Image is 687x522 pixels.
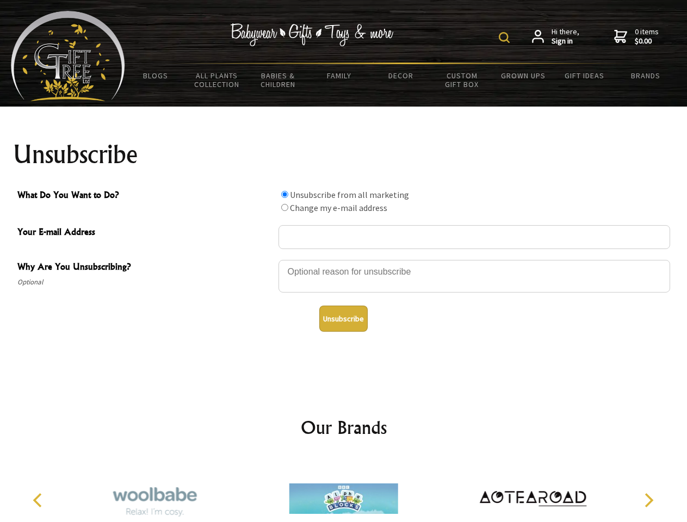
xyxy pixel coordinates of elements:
[17,276,273,289] span: Optional
[281,204,288,211] input: What Do You Want to Do?
[290,189,409,200] label: Unsubscribe from all marketing
[281,191,288,198] input: What Do You Want to Do?
[552,27,579,46] span: Hi there,
[492,64,554,87] a: Grown Ups
[17,225,273,241] span: Your E-mail Address
[532,27,579,46] a: Hi there,Sign in
[27,488,51,512] button: Previous
[636,488,660,512] button: Next
[309,64,370,87] a: Family
[22,414,666,440] h2: Our Brands
[125,64,187,87] a: BLOGS
[635,27,659,46] span: 0 items
[290,202,387,213] label: Change my e-mail address
[231,23,394,46] img: Babywear - Gifts - Toys & more
[278,260,670,293] textarea: Why Are You Unsubscribing?
[17,260,273,276] span: Why Are You Unsubscribing?
[11,11,125,101] img: Babyware - Gifts - Toys and more...
[431,64,493,96] a: Custom Gift Box
[615,64,677,87] a: Brands
[187,64,248,96] a: All Plants Collection
[635,36,659,46] strong: $0.00
[319,306,368,332] button: Unsubscribe
[278,225,670,249] input: Your E-mail Address
[552,36,579,46] strong: Sign in
[13,141,674,167] h1: Unsubscribe
[554,64,615,87] a: Gift Ideas
[247,64,309,96] a: Babies & Children
[614,27,659,46] a: 0 items$0.00
[370,64,431,87] a: Decor
[17,188,273,204] span: What Do You Want to Do?
[499,32,510,43] img: product search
